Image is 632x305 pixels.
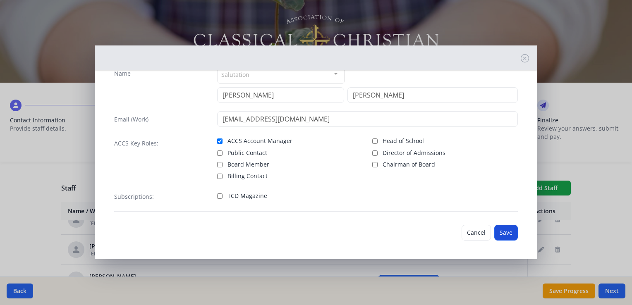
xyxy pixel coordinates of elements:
[217,111,518,127] input: contact@site.com
[114,69,131,78] label: Name
[227,137,292,145] span: ACCS Account Manager
[372,150,378,156] input: Director of Admissions
[347,87,518,103] input: Last Name
[114,193,154,201] label: Subscriptions:
[217,193,223,199] input: TCD Magazine
[221,69,249,79] span: Salutation
[114,139,158,148] label: ACCS Key Roles:
[462,225,491,241] button: Cancel
[372,138,378,144] input: Head of School
[217,138,223,144] input: ACCS Account Manager
[372,162,378,167] input: Chairman of Board
[383,149,445,157] span: Director of Admissions
[494,225,518,241] button: Save
[383,137,424,145] span: Head of School
[227,160,269,169] span: Board Member
[227,172,268,180] span: Billing Contact
[383,160,435,169] span: Chairman of Board
[217,150,223,156] input: Public Contact
[217,174,223,179] input: Billing Contact
[217,87,344,103] input: First Name
[227,192,267,200] span: TCD Magazine
[114,115,148,124] label: Email (Work)
[217,162,223,167] input: Board Member
[227,149,267,157] span: Public Contact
